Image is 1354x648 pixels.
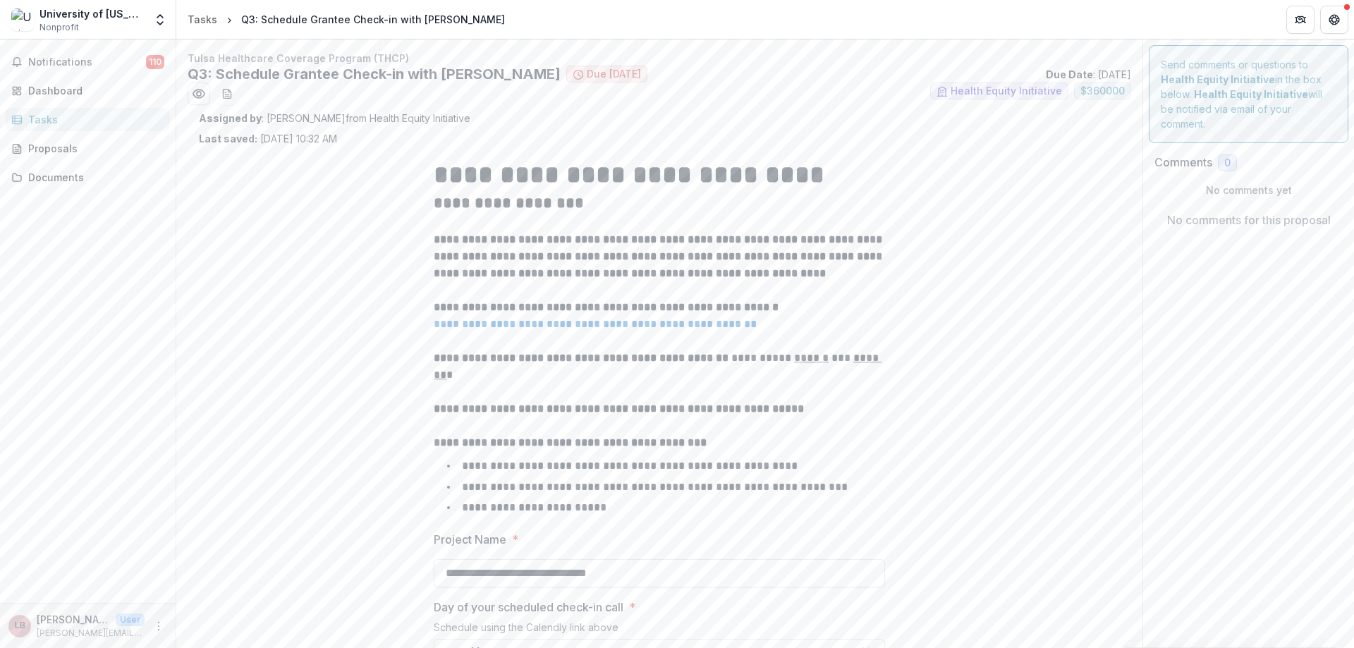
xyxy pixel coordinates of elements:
[6,108,170,131] a: Tasks
[1154,183,1343,197] p: No comments yet
[15,621,25,630] div: Leah Brumbaugh
[1080,85,1125,97] span: $ 360000
[28,170,159,185] div: Documents
[1046,67,1131,82] p: : [DATE]
[1167,212,1331,228] p: No comments for this proposal
[434,599,623,616] p: Day of your scheduled check-in call
[434,531,506,548] p: Project Name
[182,9,223,30] a: Tasks
[199,112,262,124] strong: Assigned by
[11,8,34,31] img: University of Oklahoma Foundation
[39,21,79,34] span: Nonprofit
[28,83,159,98] div: Dashboard
[1194,88,1308,100] strong: Health Equity Initiative
[182,9,511,30] nav: breadcrumb
[951,85,1062,97] span: Health Equity Initiative
[1154,156,1212,169] h2: Comments
[116,613,145,626] p: User
[241,12,505,27] div: Q3: Schedule Grantee Check-in with [PERSON_NAME]
[1161,73,1275,85] strong: Health Equity Initiative
[188,51,1131,66] p: Tulsa Healthcare Coverage Program (THCP)
[6,137,170,160] a: Proposals
[188,82,210,105] button: Preview 03b32ff0-d273-400e-9d04-0fa00c3e4569.pdf
[6,51,170,73] button: Notifications110
[1320,6,1348,34] button: Get Help
[28,141,159,156] div: Proposals
[188,66,561,82] h2: Q3: Schedule Grantee Check-in with [PERSON_NAME]
[188,12,217,27] div: Tasks
[1046,68,1093,80] strong: Due Date
[6,79,170,102] a: Dashboard
[6,166,170,189] a: Documents
[216,82,238,105] button: download-word-button
[37,612,110,627] p: [PERSON_NAME]
[37,627,145,640] p: [PERSON_NAME][EMAIL_ADDRESS][DOMAIN_NAME]
[39,6,145,21] div: University of [US_STATE] Foundation
[1149,45,1348,143] div: Send comments or questions to in the box below. will be notified via email of your comment.
[150,6,170,34] button: Open entity switcher
[199,131,337,146] p: [DATE] 10:32 AM
[1224,157,1231,169] span: 0
[434,621,885,639] div: Schedule using the Calendly link above
[146,55,164,69] span: 110
[28,112,159,127] div: Tasks
[199,111,1120,126] p: : [PERSON_NAME] from Health Equity Initiative
[1286,6,1315,34] button: Partners
[199,133,257,145] strong: Last saved:
[28,56,146,68] span: Notifications
[587,68,641,80] span: Due [DATE]
[150,618,167,635] button: More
